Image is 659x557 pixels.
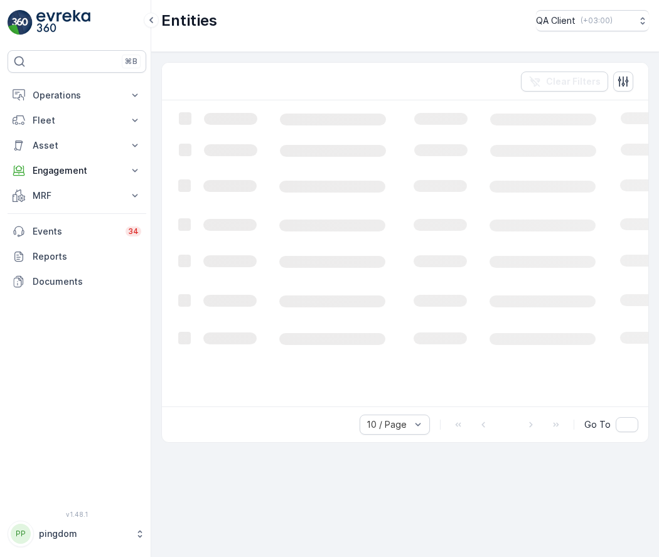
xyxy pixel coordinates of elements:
p: Reports [33,250,141,263]
span: v 1.48.1 [8,511,146,518]
div: PP [11,524,31,544]
a: Documents [8,269,146,294]
button: Fleet [8,108,146,133]
a: Reports [8,244,146,269]
button: QA Client(+03:00) [536,10,649,31]
p: Documents [33,275,141,288]
img: logo [8,10,33,35]
p: Clear Filters [546,75,601,88]
p: Engagement [33,164,121,177]
img: logo_light-DOdMpM7g.png [36,10,90,35]
p: pingdom [39,528,129,540]
p: Entities [161,11,217,31]
span: Go To [584,418,611,431]
button: Asset [8,133,146,158]
p: Fleet [33,114,121,127]
button: Clear Filters [521,72,608,92]
p: ( +03:00 ) [581,16,613,26]
button: Operations [8,83,146,108]
button: MRF [8,183,146,208]
p: Operations [33,89,121,102]
p: 34 [128,226,139,236]
a: Events34 [8,219,146,244]
button: Engagement [8,158,146,183]
p: MRF [33,189,121,202]
p: Events [33,225,118,238]
p: QA Client [536,14,576,27]
button: PPpingdom [8,521,146,547]
p: ⌘B [125,56,137,66]
p: Asset [33,139,121,152]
